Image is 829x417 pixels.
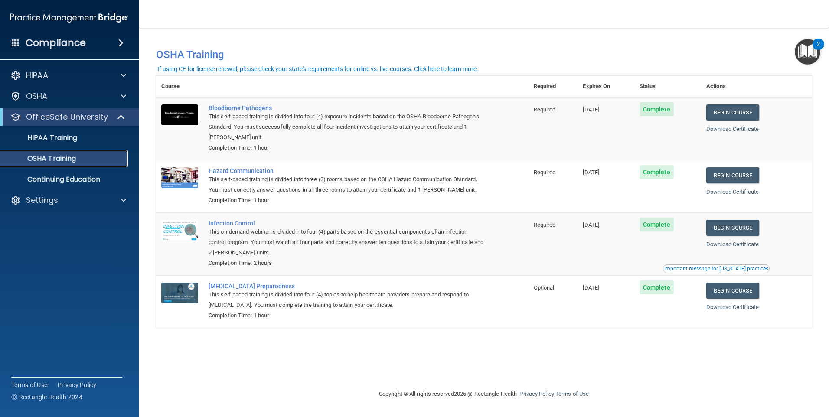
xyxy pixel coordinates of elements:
[26,112,108,122] p: OfficeSafe University
[583,169,599,176] span: [DATE]
[6,134,77,142] p: HIPAA Training
[706,126,759,132] a: Download Certificate
[156,49,812,61] h4: OSHA Training
[583,284,599,291] span: [DATE]
[11,381,47,389] a: Terms of Use
[10,70,126,81] a: HIPAA
[640,218,674,231] span: Complete
[706,304,759,310] a: Download Certificate
[209,111,485,143] div: This self-paced training is divided into four (4) exposure incidents based on the OSHA Bloodborne...
[209,167,485,174] a: Hazard Communication
[26,91,48,101] p: OSHA
[701,76,812,97] th: Actions
[6,175,124,184] p: Continuing Education
[209,104,485,111] a: Bloodborne Pathogens
[6,154,76,163] p: OSHA Training
[26,70,48,81] p: HIPAA
[10,112,126,122] a: OfficeSafe University
[519,391,554,397] a: Privacy Policy
[663,264,770,273] button: Read this if you are a dental practitioner in the state of CA
[664,266,768,271] div: Important message for [US_STATE] practices
[10,91,126,101] a: OSHA
[529,76,578,97] th: Required
[209,220,485,227] a: Infection Control
[209,310,485,321] div: Completion Time: 1 hour
[209,227,485,258] div: This on-demand webinar is divided into four (4) parts based on the essential components of an inf...
[706,241,759,248] a: Download Certificate
[534,106,556,113] span: Required
[11,393,82,401] span: Ⓒ Rectangle Health 2024
[706,104,759,121] a: Begin Course
[795,39,820,65] button: Open Resource Center, 2 new notifications
[157,66,478,72] div: If using CE for license renewal, please check your state's requirements for online vs. live cours...
[706,167,759,183] a: Begin Course
[209,195,485,205] div: Completion Time: 1 hour
[209,258,485,268] div: Completion Time: 2 hours
[555,391,589,397] a: Terms of Use
[26,37,86,49] h4: Compliance
[58,381,97,389] a: Privacy Policy
[156,76,203,97] th: Course
[156,65,480,73] button: If using CE for license renewal, please check your state's requirements for online vs. live cours...
[640,165,674,179] span: Complete
[706,220,759,236] a: Begin Course
[10,9,128,26] img: PMB logo
[10,195,126,205] a: Settings
[209,290,485,310] div: This self-paced training is divided into four (4) topics to help healthcare providers prepare and...
[26,195,58,205] p: Settings
[534,169,556,176] span: Required
[634,76,701,97] th: Status
[534,222,556,228] span: Required
[326,380,642,408] div: Copyright © All rights reserved 2025 @ Rectangle Health | |
[706,283,759,299] a: Begin Course
[534,284,555,291] span: Optional
[209,143,485,153] div: Completion Time: 1 hour
[706,189,759,195] a: Download Certificate
[583,222,599,228] span: [DATE]
[578,76,634,97] th: Expires On
[209,283,485,290] a: [MEDICAL_DATA] Preparedness
[209,174,485,195] div: This self-paced training is divided into three (3) rooms based on the OSHA Hazard Communication S...
[640,102,674,116] span: Complete
[640,280,674,294] span: Complete
[583,106,599,113] span: [DATE]
[817,44,820,55] div: 2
